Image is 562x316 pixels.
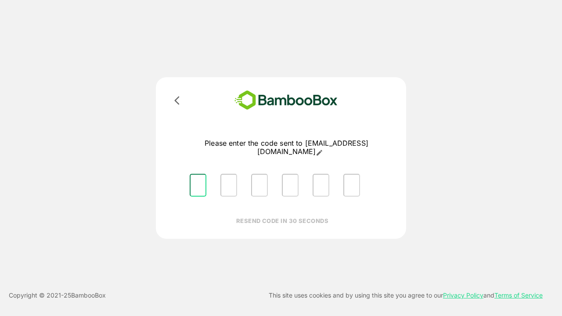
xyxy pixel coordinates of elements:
p: Copyright © 2021- 25 BambooBox [9,290,106,301]
input: Please enter OTP character 1 [190,174,206,197]
input: Please enter OTP character 3 [251,174,268,197]
p: This site uses cookies and by using this site you agree to our and [269,290,543,301]
input: Please enter OTP character 6 [343,174,360,197]
img: bamboobox [222,88,350,113]
input: Please enter OTP character 2 [220,174,237,197]
input: Please enter OTP character 4 [282,174,299,197]
a: Privacy Policy [443,291,483,299]
p: Please enter the code sent to [EMAIL_ADDRESS][DOMAIN_NAME] [183,139,390,156]
input: Please enter OTP character 5 [313,174,329,197]
a: Terms of Service [494,291,543,299]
